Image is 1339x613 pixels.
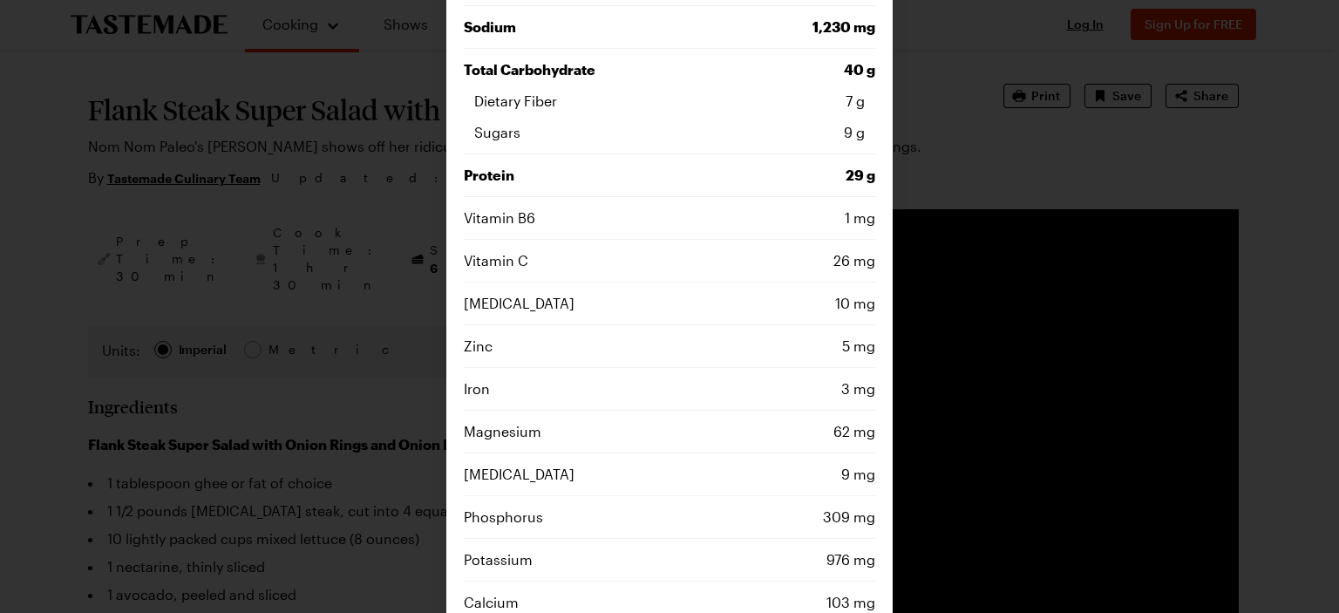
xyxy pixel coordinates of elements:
span: 9 g [669,122,865,143]
span: [MEDICAL_DATA] [464,293,669,314]
span: Sodium [464,17,669,37]
span: 29 g [669,165,875,186]
span: 976 mg [669,549,875,570]
span: [MEDICAL_DATA] [464,464,669,485]
span: 1,230 mg [669,17,875,37]
span: 62 mg [669,421,875,442]
span: Vitamin B6 [464,208,669,228]
span: 5 mg [669,336,875,357]
span: Potassium [464,549,669,570]
span: 103 mg [669,592,875,613]
span: Calcium [464,592,669,613]
span: Phosphorus [464,507,669,528]
span: 3 mg [669,378,875,399]
span: 10 mg [669,293,875,314]
span: Dietary Fiber [474,91,669,112]
span: Sugars [474,122,669,143]
span: Total Carbohydrate [464,59,669,80]
span: Zinc [464,336,669,357]
span: 7 g [669,91,865,112]
span: Iron [464,378,669,399]
span: Protein [464,165,669,186]
span: 9 mg [669,464,875,485]
span: Vitamin C [464,250,669,271]
span: 40 g [669,59,875,80]
span: 26 mg [669,250,875,271]
span: 1 mg [669,208,875,228]
span: Magnesium [464,421,669,442]
span: 309 mg [669,507,875,528]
